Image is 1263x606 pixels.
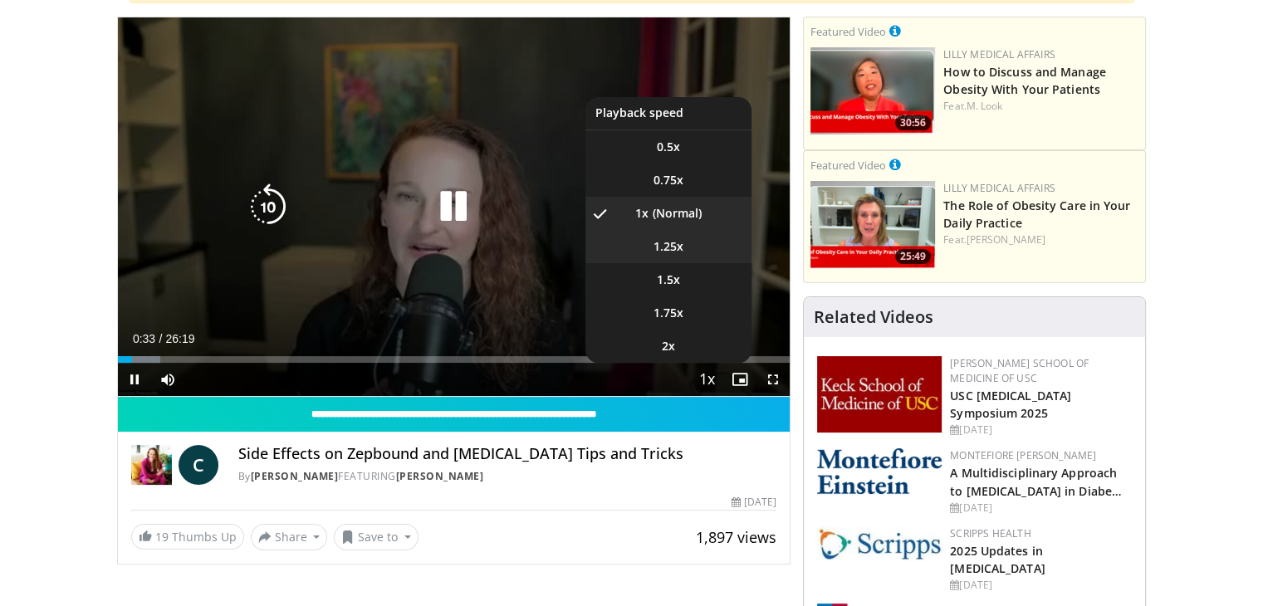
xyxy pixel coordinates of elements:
div: [DATE] [732,495,776,510]
span: 0:33 [133,332,155,345]
small: Featured Video [810,24,886,39]
button: Mute [151,363,184,396]
h4: Side Effects on Zepbound and [MEDICAL_DATA] Tips and Tricks [238,445,776,463]
button: Share [251,524,328,550]
button: Fullscreen [756,363,790,396]
img: e1208b6b-349f-4914-9dd7-f97803bdbf1d.png.150x105_q85_crop-smart_upscale.png [810,181,935,268]
span: 0.75x [654,172,683,188]
a: How to Discuss and Manage Obesity With Your Patients [943,64,1106,97]
a: C [179,445,218,485]
button: Enable picture-in-picture mode [723,363,756,396]
span: 26:19 [165,332,194,345]
a: A Multidisciplinary Approach to [MEDICAL_DATA] in Diabe… [950,465,1122,498]
a: 25:49 [810,181,935,268]
img: b0142b4c-93a1-4b58-8f91-5265c282693c.png.150x105_q85_autocrop_double_scale_upscale_version-0.2.png [817,448,942,494]
div: [DATE] [950,578,1132,593]
span: 1x [635,205,649,222]
span: 0.5x [657,139,680,155]
div: [DATE] [950,501,1132,516]
div: Feat. [943,99,1138,114]
a: [PERSON_NAME] School of Medicine of USC [950,356,1089,385]
h4: Related Videos [814,307,933,327]
button: Playback Rate [690,363,723,396]
a: [PERSON_NAME] [251,469,339,483]
a: [PERSON_NAME] [396,469,484,483]
a: Scripps Health [950,526,1030,540]
span: 1.75x [654,305,683,321]
a: [PERSON_NAME] [967,232,1045,247]
span: 25:49 [895,249,931,264]
span: 1.5x [657,271,680,288]
img: 7b941f1f-d101-407a-8bfa-07bd47db01ba.png.150x105_q85_autocrop_double_scale_upscale_version-0.2.jpg [817,356,942,433]
a: Lilly Medical Affairs [943,181,1055,195]
span: / [159,332,163,345]
a: The Role of Obesity Care in Your Daily Practice [943,198,1130,231]
button: Pause [118,363,151,396]
a: M. Look [967,99,1003,113]
span: 1.25x [654,238,683,255]
a: USC [MEDICAL_DATA] Symposium 2025 [950,388,1071,421]
video-js: Video Player [118,17,791,397]
small: Featured Video [810,158,886,173]
span: 19 [155,529,169,545]
a: 19 Thumbs Up [131,524,244,550]
span: 2x [662,338,675,354]
div: [DATE] [950,423,1132,437]
img: c9f2b0b7-b02a-4276-a72a-b0cbb4230bc1.jpg.150x105_q85_autocrop_double_scale_upscale_version-0.2.jpg [817,526,942,560]
a: 2025 Updates in [MEDICAL_DATA] [950,543,1045,576]
a: 30:56 [810,47,935,134]
a: Lilly Medical Affairs [943,47,1055,61]
div: Progress Bar [118,356,791,363]
span: 30:56 [895,115,931,130]
div: By FEATURING [238,469,776,484]
img: Dr. Carolynn Francavilla [131,445,172,485]
div: Feat. [943,232,1138,247]
a: Montefiore [PERSON_NAME] [950,448,1096,462]
button: Save to [334,524,419,550]
img: c98a6a29-1ea0-4bd5-8cf5-4d1e188984a7.png.150x105_q85_crop-smart_upscale.png [810,47,935,134]
span: 1,897 views [696,527,776,547]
